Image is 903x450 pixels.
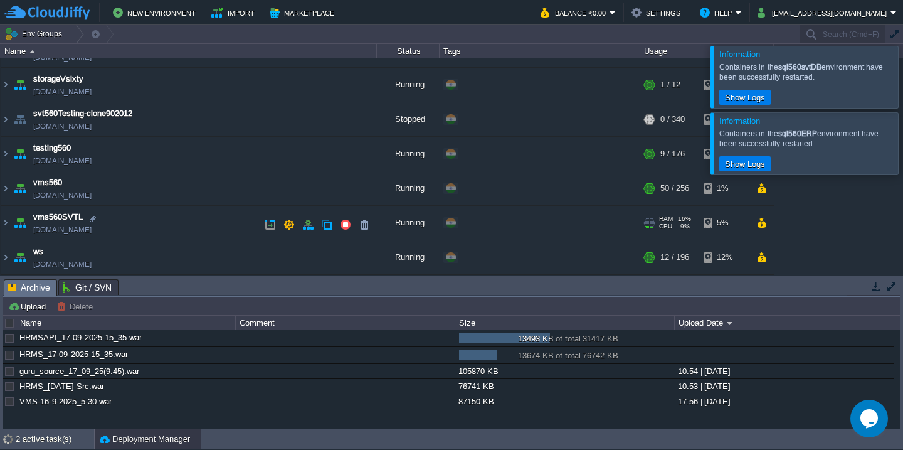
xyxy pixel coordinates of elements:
a: guru_source_17_09_25(9.45).war [19,367,139,376]
div: 50 / 256 [660,174,689,208]
div: HRMSAPI_17-09-2025-15_35.war [16,330,235,345]
div: Containers in the environment have been successfully restarted. [719,129,895,149]
button: Help [700,5,736,20]
div: Running [377,209,440,243]
div: Upload Date [675,316,894,330]
b: sql560svtDB [778,63,821,72]
button: Import [211,5,258,20]
div: 1 / 12 [660,71,680,105]
span: [DOMAIN_NAME] [33,88,92,101]
div: Size [456,316,674,330]
span: Archive [8,280,50,296]
iframe: chat widget [850,400,890,437]
button: Show Logs [721,158,769,169]
img: AMDAwAAAACH5BAEAAAAALAAAAAABAAEAAAICRAEAOw== [11,244,29,277]
button: Show Logs [721,92,769,103]
a: HRMS_[DATE]-Src.war [19,382,104,391]
div: 87150 KB [455,394,673,409]
div: 0 / 340 [660,105,685,139]
b: sql560ERP [778,129,817,138]
div: Status [378,44,439,58]
img: AMDAwAAAACH5BAEAAAAALAAAAAABAAEAAAICRAEAOw== [1,174,11,208]
img: AMDAwAAAACH5BAEAAAAALAAAAAABAAEAAAICRAEAOw== [1,71,11,105]
div: Running [377,174,440,208]
img: AMDAwAAAACH5BAEAAAAALAAAAAABAAEAAAICRAEAOw== [11,174,29,208]
div: Comment [236,316,455,330]
div: Name [17,316,235,330]
div: Usage [641,44,773,58]
button: Settings [631,5,684,20]
span: Information [719,116,760,126]
button: Balance ₹0.00 [541,5,610,20]
button: Marketplace [270,5,338,20]
a: [DOMAIN_NAME] [33,158,92,170]
img: AMDAwAAAACH5BAEAAAAALAAAAAABAAEAAAICRAEAOw== [11,105,29,139]
div: 13674 KB of total 76742 KB [462,350,674,364]
div: 13493 KB of total 31417 KB [462,334,674,348]
span: 16% [678,218,691,226]
div: 10:53 | [DATE] [675,379,893,394]
div: 13493 KB of total 31417 KB [462,333,674,347]
div: HRMS_17-09-2025-15_35.war [16,347,235,362]
div: 5% [704,209,745,243]
a: vms560 [33,179,62,192]
div: 1% [704,174,745,208]
div: 105870 KB [455,364,673,378]
div: 5% [704,140,745,174]
div: Running [377,244,440,277]
div: Stopped [377,105,440,139]
div: 12 / 196 [660,244,689,277]
div: Running [377,140,440,174]
div: 12% [704,244,745,277]
div: Containers in the environment have been successfully restarted. [719,62,895,82]
a: vms560SVTL [33,214,83,227]
div: 17:56 | [DATE] [675,394,893,409]
a: [DOMAIN_NAME] [33,192,92,205]
div: Tags [440,44,640,58]
a: [DOMAIN_NAME] [33,123,92,136]
div: 13674 KB of total 76742 KB [462,351,674,365]
a: testing560 [33,145,71,158]
a: svt560Testing-clone902012 [33,110,132,123]
img: AMDAwAAAACH5BAEAAAAALAAAAAABAAEAAAICRAEAOw== [11,140,29,174]
div: 16% [704,105,745,139]
img: CloudJiffy [4,5,90,21]
span: CPU [659,226,672,233]
img: AMDAwAAAACH5BAEAAAAALAAAAAABAAEAAAICRAEAOw== [1,140,11,174]
img: AMDAwAAAACH5BAEAAAAALAAAAAABAAEAAAICRAEAOw== [29,50,35,53]
a: ws [33,249,43,261]
a: storageVsixty [33,76,83,88]
img: AMDAwAAAACH5BAEAAAAALAAAAAABAAEAAAICRAEAOw== [11,71,29,105]
button: Env Groups [4,25,66,43]
a: [DOMAIN_NAME] [33,261,92,274]
div: 2 active task(s) [16,429,94,449]
span: RAM [659,218,673,226]
button: Upload [8,301,50,312]
span: Git / SVN [63,280,112,295]
button: Deployment Manager [100,433,190,446]
button: Delete [57,301,97,312]
div: 13% [704,71,745,105]
div: Name [1,44,376,58]
span: Information [719,50,760,59]
span: [DOMAIN_NAME] [33,54,92,67]
div: 76741 KB [455,379,673,394]
a: [DOMAIN_NAME] [33,227,92,239]
span: 9% [677,226,690,233]
img: AMDAwAAAACH5BAEAAAAALAAAAAABAAEAAAICRAEAOw== [11,209,29,243]
a: VMS-16-9-2025_5-30.war [19,397,112,406]
img: AMDAwAAAACH5BAEAAAAALAAAAAABAAEAAAICRAEAOw== [1,209,11,243]
img: AMDAwAAAACH5BAEAAAAALAAAAAABAAEAAAICRAEAOw== [1,244,11,277]
div: Running [377,71,440,105]
img: AMDAwAAAACH5BAEAAAAALAAAAAABAAEAAAICRAEAOw== [1,105,11,139]
div: 10:54 | [DATE] [675,364,893,378]
button: New Environment [113,5,199,20]
div: 9 / 176 [660,140,685,174]
button: [EMAIL_ADDRESS][DOMAIN_NAME] [758,5,890,20]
